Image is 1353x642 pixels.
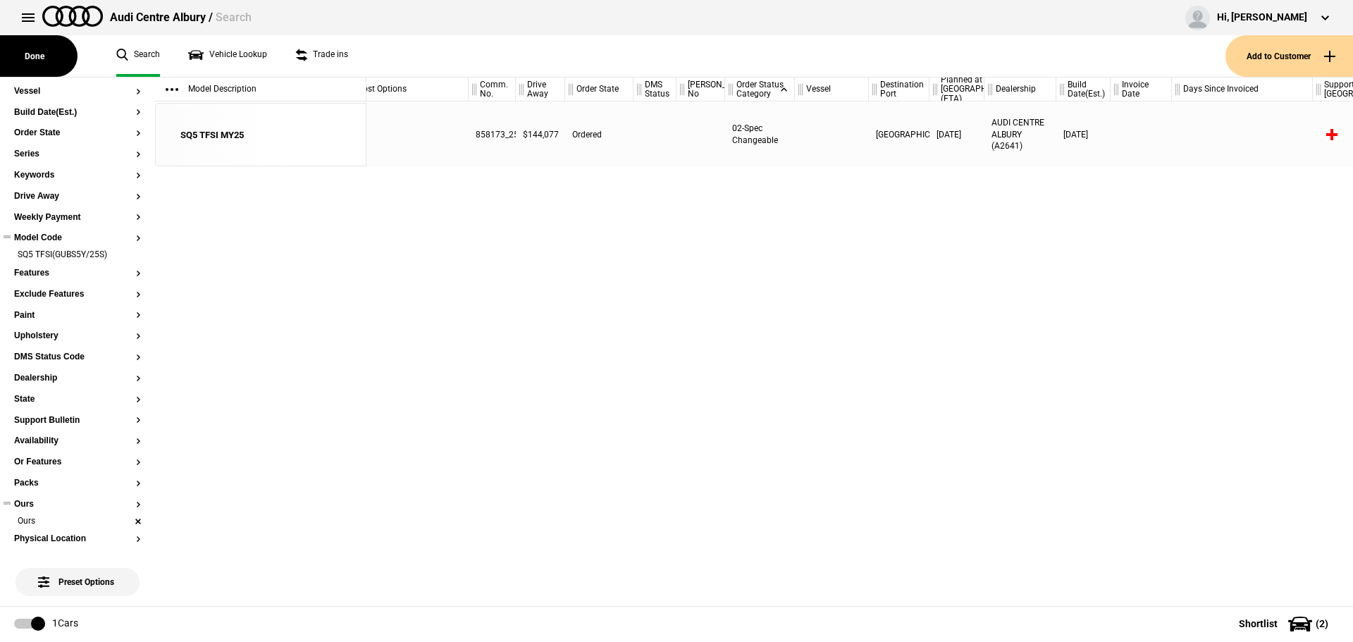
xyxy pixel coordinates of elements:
[14,311,141,321] button: Paint
[14,171,141,180] button: Keywords
[14,436,141,457] section: Availability
[1172,78,1312,101] div: Days Since Invoiced
[14,374,141,395] section: Dealership
[14,192,141,213] section: Drive Away
[14,457,141,467] button: Or Features
[14,500,141,535] section: OursOurs
[14,290,141,311] section: Exclude Features
[565,103,634,166] div: Ordered
[14,331,141,352] section: Upholstery
[516,78,564,101] div: Drive Away
[216,11,252,24] span: Search
[1111,78,1171,101] div: Invoice Date
[163,104,261,167] a: SQ5 TFSI MY25
[1056,78,1110,101] div: Build Date(Est.)
[469,78,515,101] div: Comm. No.
[14,233,141,268] section: Model CodeSQ5 TFSI(GUBS5Y/25S)
[14,395,141,405] button: State
[116,35,160,77] a: Search
[634,78,676,101] div: DMS Status
[929,78,984,101] div: Planned at [GEOGRAPHIC_DATA] (ETA)
[14,479,141,488] button: Packs
[516,103,565,166] div: $144,077
[14,416,141,426] button: Support Bulletin
[14,268,141,278] button: Features
[869,78,929,101] div: Destination Port
[14,352,141,362] button: DMS Status Code
[795,78,868,101] div: Vessel
[14,311,141,332] section: Paint
[14,457,141,479] section: Or Features
[984,103,1056,166] div: AUDI CENTRE ALBURY (A2641)
[14,192,141,202] button: Drive Away
[469,103,516,166] div: 858173_25
[14,108,141,118] button: Build Date(Est.)
[14,149,141,171] section: Series
[14,500,141,510] button: Ours
[565,78,633,101] div: Order State
[14,436,141,446] button: Availability
[14,213,141,234] section: Weekly Payment
[14,395,141,416] section: State
[14,374,141,383] button: Dealership
[14,87,141,97] button: Vessel
[1217,11,1307,25] div: Hi, [PERSON_NAME]
[346,78,468,101] div: Cost Options
[14,149,141,159] button: Series
[14,171,141,192] section: Keywords
[725,103,795,166] div: 02-Spec Changeable
[869,103,929,166] div: [GEOGRAPHIC_DATA]
[14,534,141,544] button: Physical Location
[41,560,114,587] span: Preset Options
[14,108,141,129] section: Build Date(Est.)
[14,290,141,300] button: Exclude Features
[1225,35,1353,77] button: Add to Customer
[14,128,141,149] section: Order State
[14,416,141,437] section: Support Bulletin
[14,479,141,500] section: Packs
[929,103,984,166] div: [DATE]
[14,128,141,138] button: Order State
[14,268,141,290] section: Features
[676,78,724,101] div: [PERSON_NAME] No
[984,78,1056,101] div: Dealership
[295,35,348,77] a: Trade ins
[14,331,141,341] button: Upholstery
[1316,619,1328,629] span: ( 2 )
[1239,619,1278,629] span: Shortlist
[725,78,794,101] div: Order Status Category
[14,534,141,555] section: Physical Location
[14,352,141,374] section: DMS Status Code
[110,10,252,25] div: Audi Centre Albury /
[52,617,78,631] div: 1 Cars
[14,233,141,243] button: Model Code
[188,35,267,77] a: Vehicle Lookup
[14,515,141,529] li: Ours
[180,129,244,142] div: SQ5 TFSI MY25
[14,249,141,263] li: SQ5 TFSI(GUBS5Y/25S)
[14,87,141,108] section: Vessel
[155,78,366,101] div: Model Description
[261,104,359,167] img: png;base64,iVBORw0KGgoAAAANSUhEUgAAAAEAAAABCAQAAAC1HAwCAAAAC0lEQVR42mNkYAAAAAYAAjCB0C8AAAAASUVORK...
[42,6,103,27] img: audi.png
[1056,103,1111,166] div: [DATE]
[1218,606,1353,641] button: Shortlist(2)
[14,213,141,223] button: Weekly Payment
